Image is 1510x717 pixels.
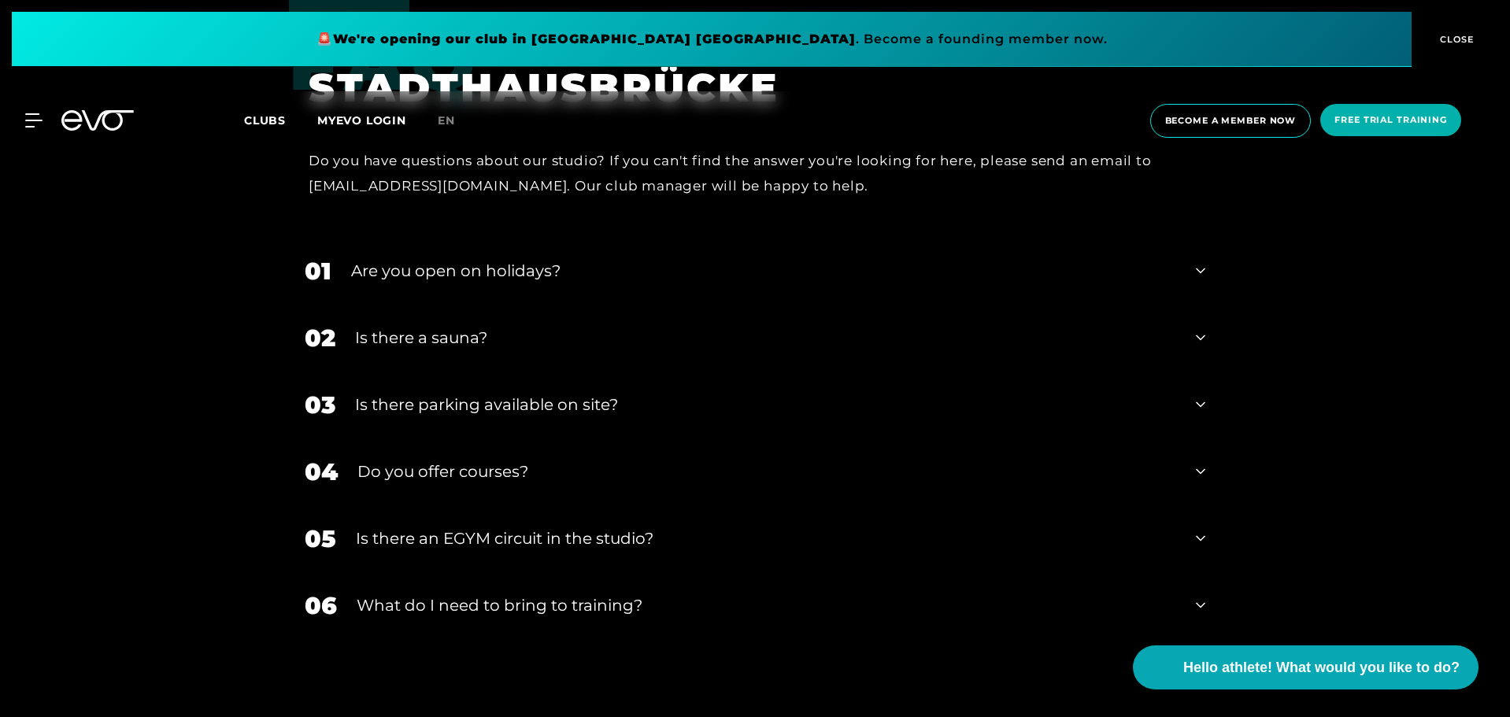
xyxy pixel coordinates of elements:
font: 02 [305,323,335,353]
font: Clubs [244,113,286,128]
font: en [438,113,455,128]
a: MYEVO LOGIN [317,113,406,128]
font: CLOSE [1440,34,1475,45]
font: 06 [305,591,337,620]
font: Is there an EGYM circuit in the studio? [356,529,653,548]
font: Is there a sauna? [355,328,487,347]
font: What do I need to bring to training? [357,596,642,615]
a: Become a member now [1145,104,1316,138]
font: 04 [305,457,338,486]
font: 03 [305,390,335,419]
font: 01 [305,257,331,286]
font: Free trial training [1334,114,1447,125]
font: 05 [305,524,336,553]
font: Become a member now [1165,115,1297,126]
a: en [438,112,474,130]
button: Hello athlete! What would you like to do? [1133,645,1479,689]
font: Hello athlete! What would you like to do? [1183,660,1460,675]
button: CLOSE [1412,12,1498,67]
a: Free trial training [1316,104,1466,138]
font: Do you offer courses? [357,462,528,481]
font: Is there parking available on site? [355,395,618,414]
a: Clubs [244,113,317,128]
font: Are you open on holidays? [351,261,561,280]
